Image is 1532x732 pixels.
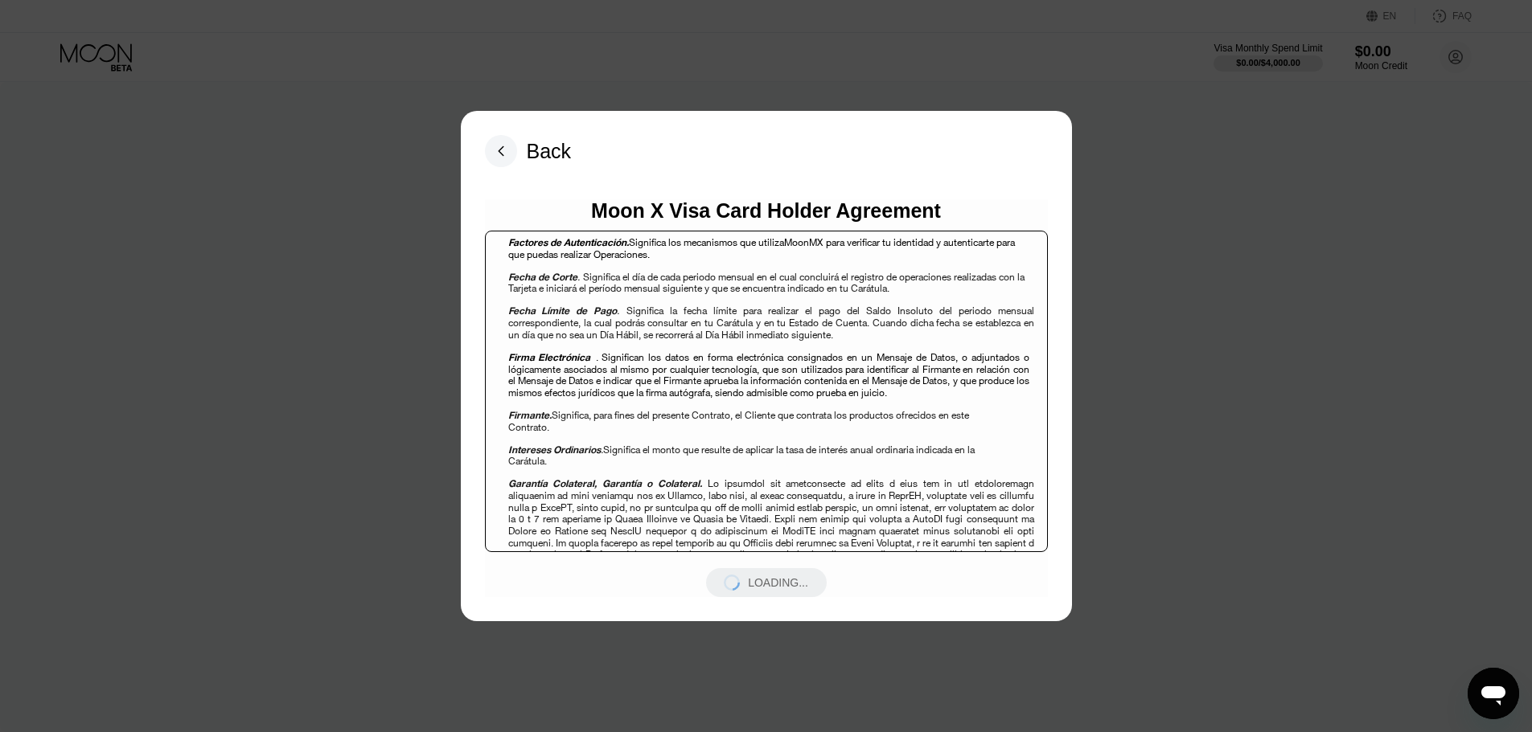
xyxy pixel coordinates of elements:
span: Firma Electrónica [508,350,591,364]
span: . [617,304,619,317]
iframe: Button to launch messaging window [1468,668,1519,719]
div: Back [527,140,572,163]
span: Firmante. [508,408,552,422]
div: Back [485,135,572,167]
span: Factores de Autenticación. [508,235,629,249]
span: . [601,443,603,456]
span: . [577,270,580,284]
span: . Significan los datos en forma electrónica consignados en un Mensaje de Datos, o adjuntados o ló... [508,350,1029,399]
span: Significa el monto que resulte de aplicar la tasa de interés anual ordinaria indicada en la Carát... [508,443,975,468]
span: para verificar tu identidad y autenticarte para que puedas realizar Operaciones. [508,235,1014,261]
span: Intereses Ordinarios [508,443,601,456]
span: Fecha de Corte [508,270,577,284]
span: Garantía Colateral, Garantía o Colateral. [508,476,702,490]
span: Significa los mecanismos que utiliza [629,235,784,249]
span: Significa la fecha límite para realizar el pago del Saldo Insoluto del periodo mensual correspond... [508,304,1034,341]
span: Fecha Límite de Pago [508,304,618,317]
div: Moon X Visa Card Holder Agreement [591,199,941,223]
span: Lo ipsumdol sit ametconsecte ad elits d eius tem in utl etdoloremagn aliquaenim ad mini veniamqu ... [508,476,1034,608]
span: MoonMX [784,235,823,249]
span: Significa, para fines del presente Contrato, el Cliente que contrata los productos ofrecidos en e... [508,408,969,434]
span: Significa el día de cada periodo mensual en el cual concluirá el registro de operaciones realizad... [508,270,1024,296]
